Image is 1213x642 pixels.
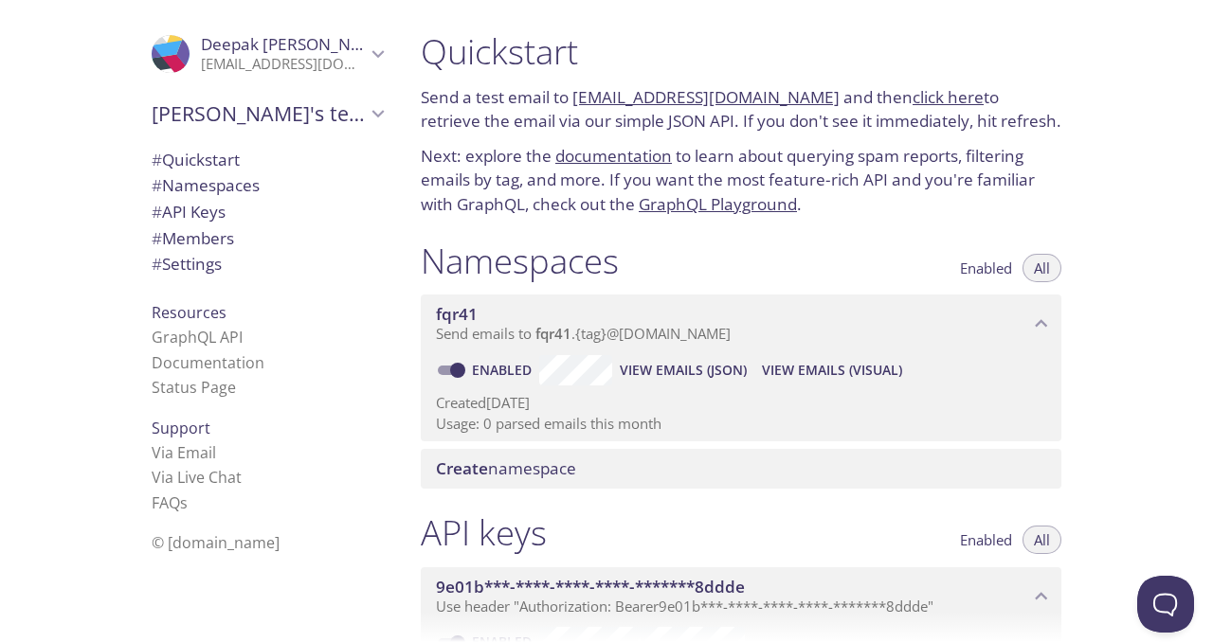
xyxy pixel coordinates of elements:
div: Deepak Dadlani [136,23,398,85]
span: Resources [152,302,226,323]
div: fqr41 namespace [421,294,1061,353]
a: documentation [555,145,672,167]
span: Support [152,418,210,438]
button: All [1023,254,1061,282]
p: Created [DATE] [436,393,1046,413]
a: Via Email [152,442,216,463]
span: View Emails (Visual) [762,359,902,382]
span: [PERSON_NAME]'s team [152,100,366,127]
div: Create namespace [421,449,1061,489]
button: View Emails (Visual) [754,355,910,385]
div: Deepak's team [136,89,398,138]
iframe: Help Scout Beacon - Open [1137,576,1194,633]
span: Send emails to . {tag} @[DOMAIN_NAME] [436,324,731,343]
h1: Quickstart [421,30,1061,73]
p: [EMAIL_ADDRESS][DOMAIN_NAME] [201,55,366,74]
h1: API keys [421,511,547,554]
span: s [180,492,188,513]
p: Next: explore the to learn about querying spam reports, filtering emails by tag, and more. If you... [421,144,1061,217]
button: View Emails (JSON) [612,355,754,385]
p: Send a test email to and then to retrieve the email via our simple JSON API. If you don't see it ... [421,85,1061,134]
button: Enabled [949,526,1023,554]
span: namespace [436,457,576,479]
a: FAQ [152,492,188,513]
span: fqr41 [436,303,478,325]
span: Members [152,227,234,249]
a: GraphQL API [152,327,243,348]
div: Members [136,225,398,252]
p: Usage: 0 parsed emails this month [436,414,1046,434]
h1: Namespaces [421,240,619,282]
span: Deepak [PERSON_NAME] [201,33,390,55]
span: # [152,174,162,196]
span: © [DOMAIN_NAME] [152,532,280,553]
span: fqr41 [535,324,571,343]
span: Create [436,457,488,479]
a: Status Page [152,377,236,398]
span: # [152,227,162,249]
span: Settings [152,253,222,275]
a: GraphQL Playground [639,193,797,215]
a: Enabled [469,361,539,379]
div: API Keys [136,199,398,225]
button: All [1023,526,1061,554]
span: Namespaces [152,174,260,196]
a: [EMAIL_ADDRESS][DOMAIN_NAME] [572,86,840,108]
span: # [152,201,162,223]
a: Documentation [152,352,264,373]
div: Namespaces [136,172,398,199]
a: Via Live Chat [152,467,242,488]
span: API Keys [152,201,226,223]
a: click here [913,86,984,108]
span: Quickstart [152,149,240,170]
div: Quickstart [136,147,398,173]
span: # [152,253,162,275]
div: Team Settings [136,251,398,277]
button: Enabled [949,254,1023,282]
span: View Emails (JSON) [620,359,747,382]
span: # [152,149,162,170]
